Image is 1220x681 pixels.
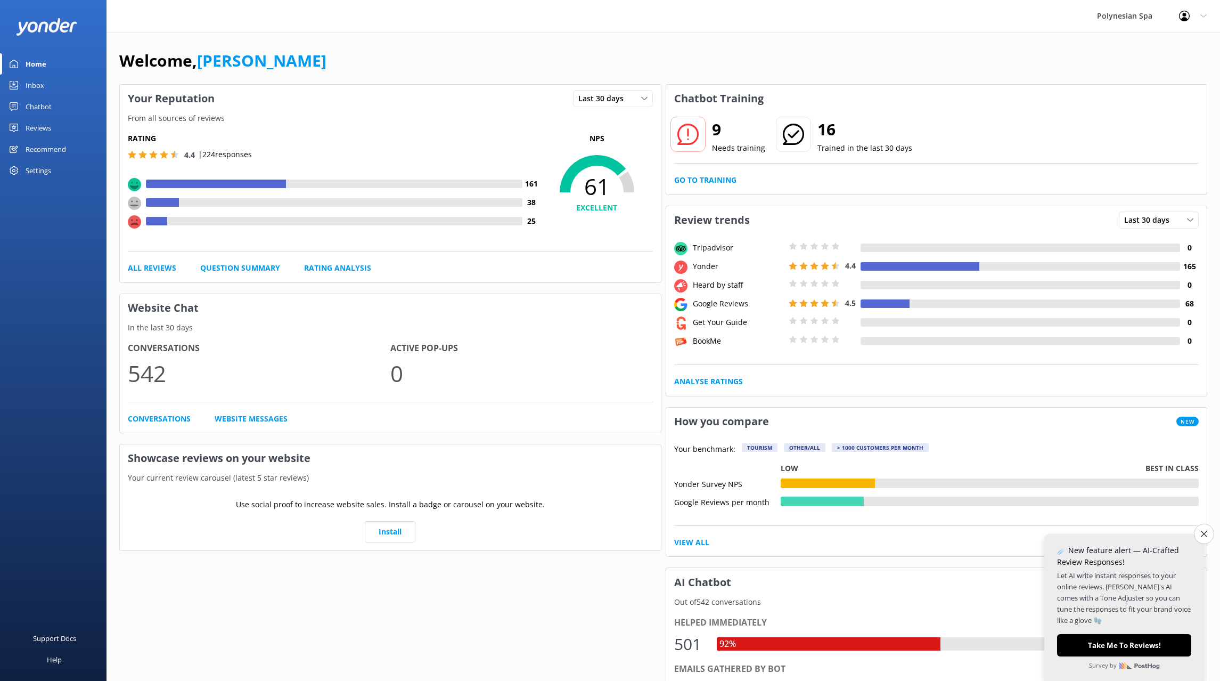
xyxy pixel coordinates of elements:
h4: 161 [522,178,541,190]
a: Rating Analysis [304,262,371,274]
h4: 68 [1180,298,1199,310]
h4: 0 [1180,242,1199,254]
p: Your current review carousel (latest 5 star reviews) [120,472,661,484]
p: 542 [128,355,390,391]
span: 4.5 [845,298,856,308]
div: Home [26,53,46,75]
div: Heard by staff [690,279,786,291]
p: Best in class [1145,463,1199,474]
div: Other/All [784,443,825,452]
a: Analyse Ratings [674,376,743,387]
h2: 9 [712,117,765,142]
p: From all sources of reviews [120,112,661,124]
h4: 25 [522,215,541,227]
a: Go to Training [674,174,736,186]
div: Recommend [26,139,66,160]
h2: 16 [817,117,912,142]
p: Your benchmark: [674,443,735,456]
div: Support Docs [33,628,76,649]
h4: 0 [1180,317,1199,328]
a: Conversations [128,413,191,425]
p: Out of 542 conversations [666,596,1207,608]
div: Emails gathered by bot [674,662,1199,676]
span: Last 30 days [578,93,630,104]
div: > 1000 customers per month [832,443,929,452]
h1: Welcome, [119,48,326,74]
h5: Rating [128,133,541,144]
div: 501 [674,631,706,657]
span: 4.4 [845,261,856,271]
h3: Chatbot Training [666,85,772,112]
a: [PERSON_NAME] [197,50,326,71]
a: View All [674,537,709,548]
div: Yonder Survey NPS [674,479,781,488]
a: Install [365,521,415,542]
h4: 165 [1180,261,1199,272]
h3: Your Reputation [120,85,223,112]
div: Settings [26,160,51,181]
p: | 224 responses [198,149,252,160]
span: 61 [541,173,653,200]
h4: 0 [1180,335,1199,347]
h4: Active Pop-ups [390,342,653,355]
h3: AI Chatbot [666,569,739,596]
h4: EXCELLENT [541,202,653,214]
div: Google Reviews [690,298,786,310]
span: 4.4 [184,150,195,160]
p: Needs training [712,142,765,154]
div: Helped immediately [674,616,1199,630]
h3: Website Chat [120,294,661,322]
p: Low [781,463,798,474]
h3: How you compare [666,408,777,435]
div: Inbox [26,75,44,96]
p: 0 [390,355,653,391]
h3: Review trends [666,206,758,234]
h3: Showcase reviews on your website [120,444,661,472]
h4: 38 [522,197,541,208]
div: Yonder [690,261,786,272]
h4: Conversations [128,342,390,355]
h4: 0 [1180,279,1199,291]
p: Trained in the last 30 days [817,142,912,154]
div: 92% [717,637,739,651]
div: Reviews [26,117,51,139]
div: Chatbot [26,96,52,117]
div: Tripadvisor [690,242,786,254]
div: BookMe [690,335,786,347]
div: Tourism [742,443,777,452]
div: Help [47,649,62,670]
a: All Reviews [128,262,176,274]
span: New [1176,417,1199,426]
p: In the last 30 days [120,322,661,334]
span: Last 30 days [1124,214,1176,226]
div: Get Your Guide [690,317,786,328]
div: Google Reviews per month [674,497,781,506]
p: Use social proof to increase website sales. Install a badge or carousel on your website. [236,499,545,510]
a: Website Messages [215,413,288,425]
a: Question Summary [200,262,280,274]
img: yonder-white-logo.png [16,18,77,36]
p: NPS [541,133,653,144]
